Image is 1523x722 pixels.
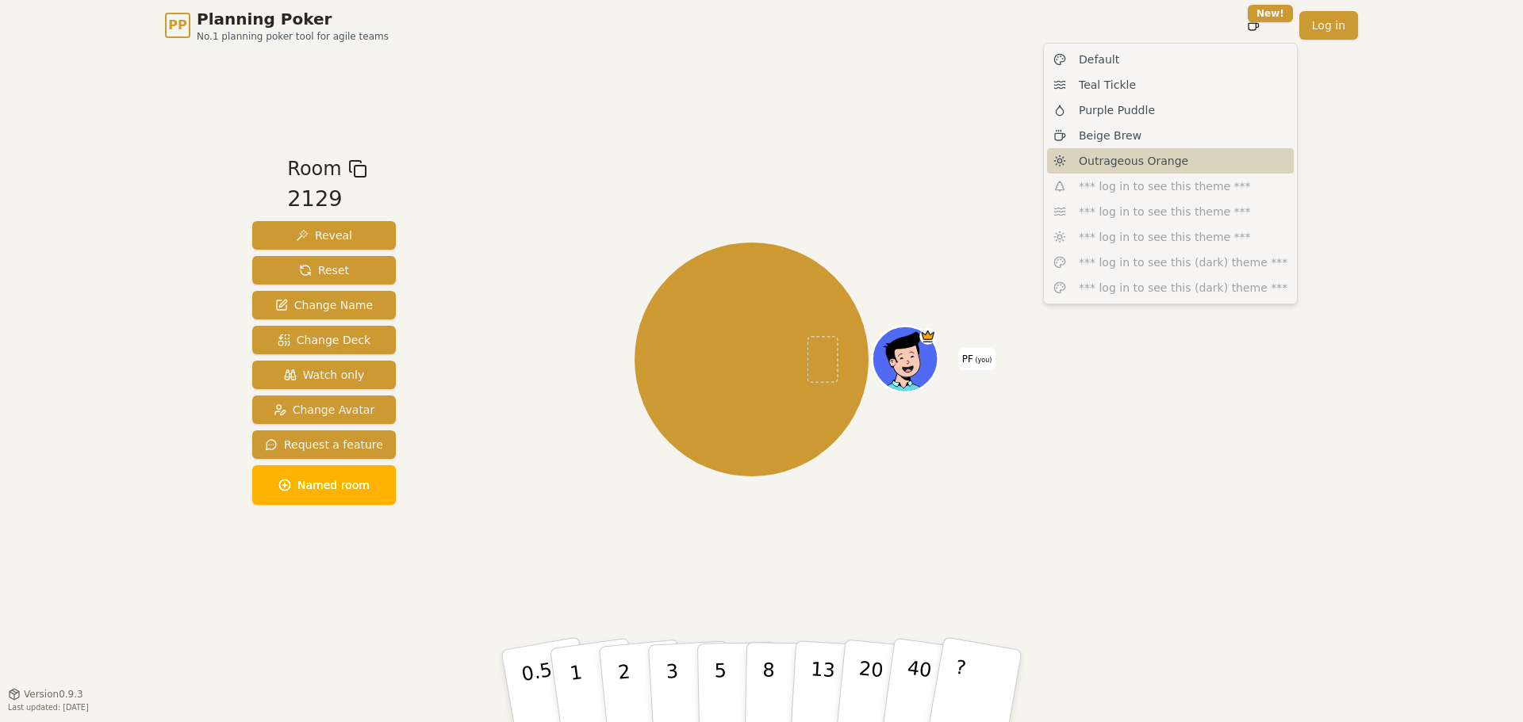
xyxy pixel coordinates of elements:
[1079,52,1119,67] span: Default
[1079,128,1141,143] span: Beige Brew
[1079,102,1155,118] span: Purple Puddle
[1079,77,1136,93] span: Teal Tickle
[1079,153,1188,169] span: Outrageous Orange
